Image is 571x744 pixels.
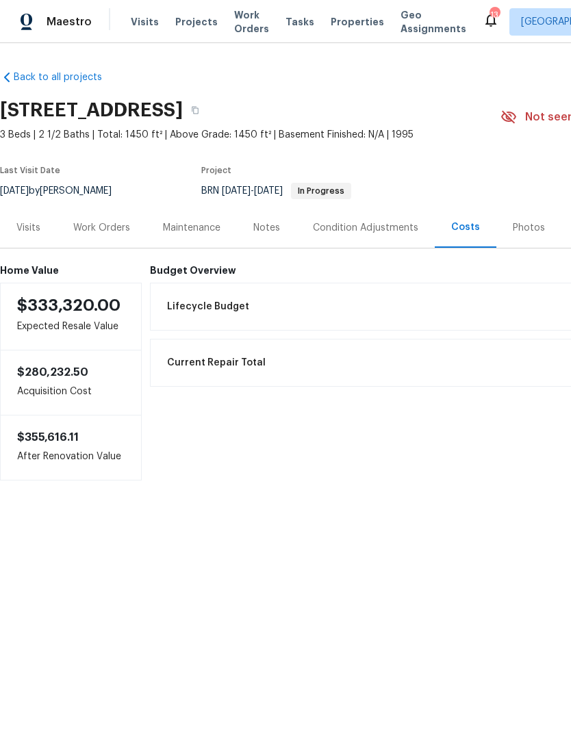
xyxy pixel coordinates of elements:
[17,367,88,378] span: $280,232.50
[513,221,545,235] div: Photos
[292,187,350,195] span: In Progress
[201,186,351,196] span: BRN
[167,356,266,370] span: Current Repair Total
[401,8,466,36] span: Geo Assignments
[254,186,283,196] span: [DATE]
[167,300,249,313] span: Lifecycle Budget
[73,221,130,235] div: Work Orders
[16,221,40,235] div: Visits
[451,220,480,234] div: Costs
[234,8,269,36] span: Work Orders
[17,432,79,443] span: $355,616.11
[131,15,159,29] span: Visits
[490,8,499,22] div: 13
[183,98,207,123] button: Copy Address
[175,15,218,29] span: Projects
[222,186,283,196] span: -
[331,15,384,29] span: Properties
[17,297,120,313] span: $333,320.00
[285,17,314,27] span: Tasks
[253,221,280,235] div: Notes
[222,186,251,196] span: [DATE]
[163,221,220,235] div: Maintenance
[47,15,92,29] span: Maestro
[201,166,231,175] span: Project
[313,221,418,235] div: Condition Adjustments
